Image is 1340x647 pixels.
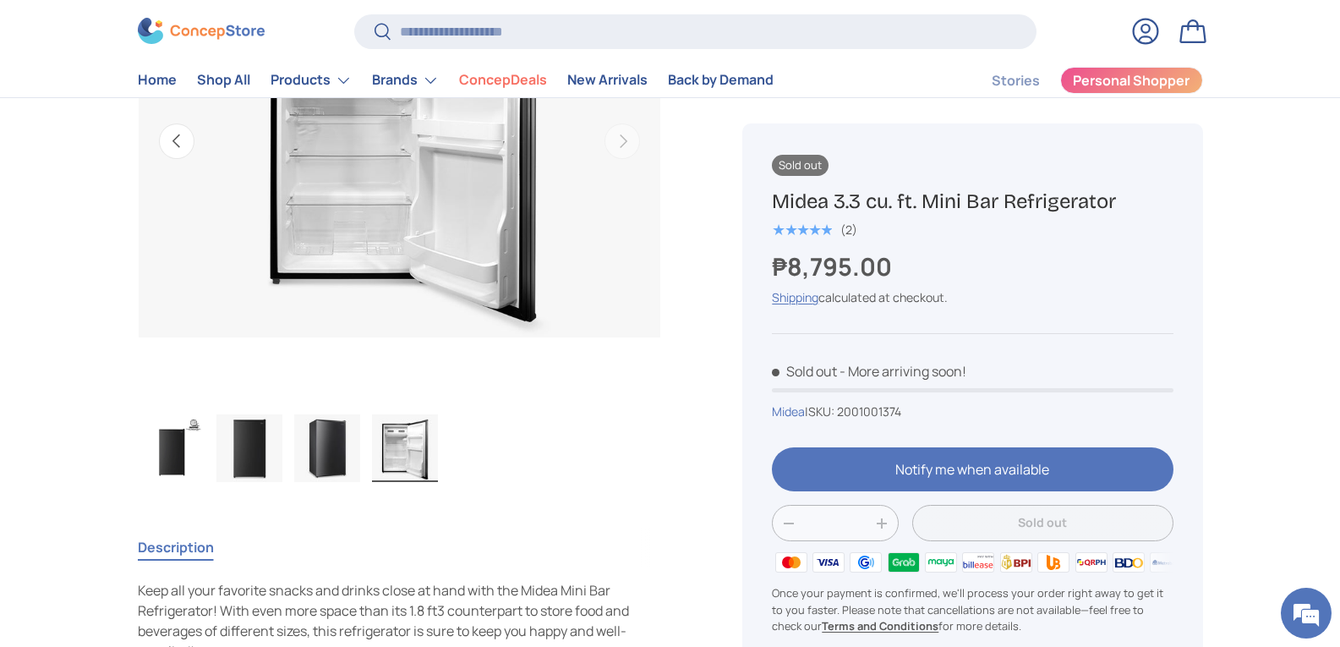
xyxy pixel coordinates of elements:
[1060,67,1203,94] a: Personal Shopper
[1110,550,1147,575] img: bdo
[840,362,966,381] p: - More arriving soon!
[1035,550,1072,575] img: ubp
[772,289,818,305] a: Shipping
[1073,74,1190,88] span: Personal Shopper
[810,550,847,575] img: visa
[567,64,648,97] a: New Arrivals
[1147,550,1184,575] img: metrobank
[772,550,809,575] img: master
[8,462,322,521] textarea: Type your message and hit 'Enter'
[912,506,1173,542] button: Sold out
[459,64,547,97] a: ConcepDeals
[772,219,857,238] a: 5.0 out of 5.0 stars (2)
[772,362,837,381] span: Sold out
[951,63,1203,97] nav: Secondary
[772,222,832,239] span: ★★★★★
[1072,550,1109,575] img: qrph
[992,64,1040,97] a: Stories
[138,64,177,97] a: Home
[139,414,205,482] img: Midea 3.3 cu. ft. Mini Bar Refrigerator
[362,63,449,97] summary: Brands
[772,189,1173,215] h1: Midea 3.3 cu. ft. Mini Bar Refrigerator
[138,528,214,567] button: Description
[138,19,265,45] img: ConcepStore
[372,414,438,482] img: Midea 3.3 cu. ft. Mini Bar Refrigerator
[960,550,997,575] img: billease
[837,403,901,419] span: 2001001374
[260,63,362,97] summary: Products
[277,8,318,49] div: Minimize live chat window
[98,213,233,384] span: We're online!
[668,64,774,97] a: Back by Demand
[772,403,805,419] a: Midea
[772,586,1173,635] p: Once your payment is confirmed, we'll process your order right away to get it to you faster. Plea...
[998,550,1035,575] img: bpi
[772,155,829,176] span: Sold out
[922,550,960,575] img: maya
[808,403,834,419] span: SKU:
[772,288,1173,306] div: calculated at checkout.
[772,249,896,283] strong: ₱8,795.00
[216,414,282,482] img: Midea 3.3 cu. ft. Mini Bar Refrigerator
[88,95,284,117] div: Chat with us now
[805,403,901,419] span: |
[847,550,884,575] img: gcash
[884,550,922,575] img: grabpay
[138,63,774,97] nav: Primary
[772,222,832,238] div: 5.0 out of 5.0 stars
[294,414,360,482] img: Midea 3.3 cu. ft. Mini Bar Refrigerator
[197,64,250,97] a: Shop All
[840,223,857,236] div: (2)
[822,618,938,633] a: Terms and Conditions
